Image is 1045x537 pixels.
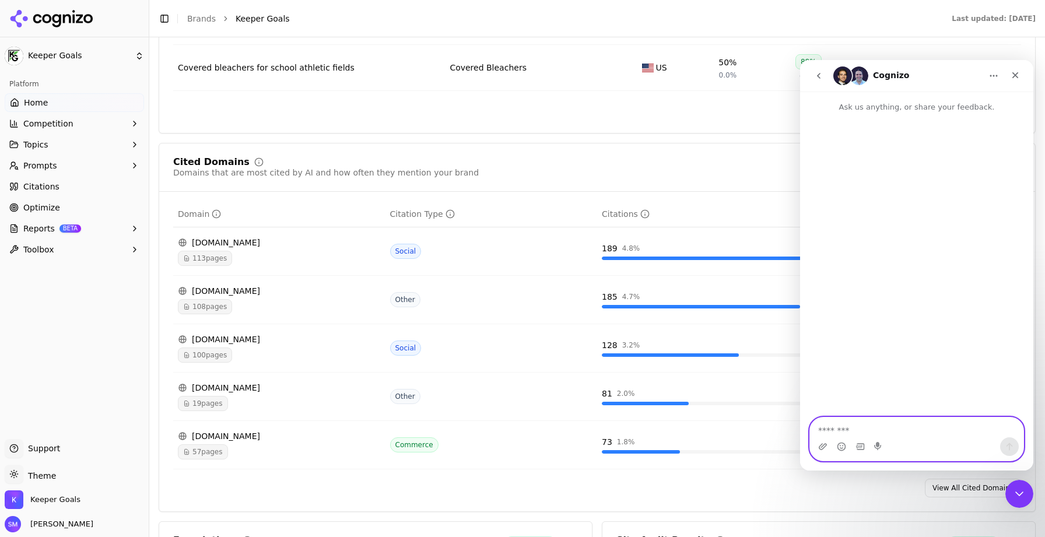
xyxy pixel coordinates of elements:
[26,519,93,529] span: [PERSON_NAME]
[30,494,80,505] span: Keeper Goals
[178,299,232,314] span: 108 pages
[178,285,381,297] div: [DOMAIN_NAME]
[5,198,144,217] a: Optimize
[719,71,737,80] span: 0.0%
[5,114,144,133] button: Competition
[19,30,28,40] img: website_grey.svg
[5,516,21,532] img: Sue Moynihan
[450,62,527,73] a: Covered Bleachers
[178,396,228,411] span: 19 pages
[44,69,104,76] div: Domain Overview
[236,13,290,24] span: Keeper Goals
[622,292,640,301] div: 4.7 %
[5,75,144,93] div: Platform
[5,240,144,259] button: Toolbox
[799,72,818,81] span: 0.0%
[23,202,60,213] span: Optimize
[178,208,221,220] div: Domain
[173,201,385,227] th: domain
[30,30,83,40] div: Domain: [URL]
[385,201,598,227] th: citationTypes
[800,60,1033,471] iframe: Intercom live chat
[597,201,809,227] th: totalCitationCount
[390,389,420,404] span: Other
[31,68,41,77] img: tab_domain_overview_orange.svg
[173,167,479,178] div: Domains that are most cited by AI and how often they mention your brand
[602,208,650,220] div: Citations
[5,47,23,65] img: Keeper Goals
[622,244,640,253] div: 4.8 %
[925,479,1021,497] a: View All Cited Domains
[390,292,420,307] span: Other
[602,291,618,303] div: 185
[28,51,130,61] span: Keeper Goals
[390,208,455,220] div: Citation Type
[1005,480,1033,508] iframe: Intercom live chat
[178,430,381,442] div: [DOMAIN_NAME]
[23,139,48,150] span: Topics
[390,437,439,452] span: Commerce
[656,62,667,73] span: US
[617,389,635,398] div: 2.0 %
[617,437,635,447] div: 1.8 %
[5,490,23,509] img: Keeper Goals
[5,516,93,532] button: Open user button
[602,388,612,399] div: 81
[390,244,422,259] span: Social
[23,223,55,234] span: Reports
[390,341,422,356] span: Social
[59,224,81,233] span: BETA
[129,69,197,76] div: Keywords by Traffic
[5,135,144,154] button: Topics
[33,19,57,28] div: v 4.0.25
[795,54,822,69] div: 88%
[642,64,654,72] img: US flag
[602,339,618,351] div: 128
[602,243,618,254] div: 189
[178,62,440,73] a: Covered bleachers for school athletic fields
[23,471,56,480] span: Theme
[187,13,928,24] nav: breadcrumb
[173,157,250,167] div: Cited Domains
[23,118,73,129] span: Competition
[178,348,232,363] span: 100 pages
[602,436,612,448] div: 73
[187,14,216,23] a: Brands
[952,14,1036,23] div: Last updated: [DATE]
[5,93,144,112] a: Home
[178,237,381,248] div: [DOMAIN_NAME]
[178,382,381,394] div: [DOMAIN_NAME]
[718,57,737,68] div: 50%
[5,156,144,175] button: Prompts
[178,444,228,459] span: 57 pages
[23,160,57,171] span: Prompts
[23,181,59,192] span: Citations
[23,443,60,454] span: Support
[5,219,144,238] button: ReportsBETA
[23,244,54,255] span: Toolbox
[178,251,232,266] span: 113 pages
[5,490,80,509] button: Open organization switcher
[173,201,1021,469] div: Data table
[622,341,640,350] div: 3.2 %
[19,19,28,28] img: logo_orange.svg
[24,97,48,108] span: Home
[178,334,381,345] div: [DOMAIN_NAME]
[5,177,144,196] a: Citations
[116,68,125,77] img: tab_keywords_by_traffic_grey.svg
